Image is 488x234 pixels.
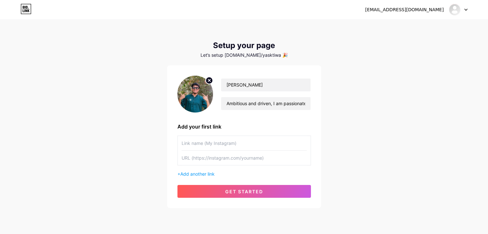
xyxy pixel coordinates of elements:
[177,76,213,113] img: profile pic
[177,123,311,130] div: Add your first link
[177,171,311,177] div: +
[167,41,321,50] div: Setup your page
[167,53,321,58] div: Let’s setup [DOMAIN_NAME]/yasktiwa 🎉
[449,4,461,16] img: Yask Tiwaari
[182,151,307,165] input: URL (https://instagram.com/yourname)
[177,185,311,198] button: get started
[221,97,310,110] input: bio
[180,171,215,177] span: Add another link
[182,136,307,150] input: Link name (My Instagram)
[365,6,444,13] div: [EMAIL_ADDRESS][DOMAIN_NAME]
[221,79,310,91] input: Your name
[225,189,263,194] span: get started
